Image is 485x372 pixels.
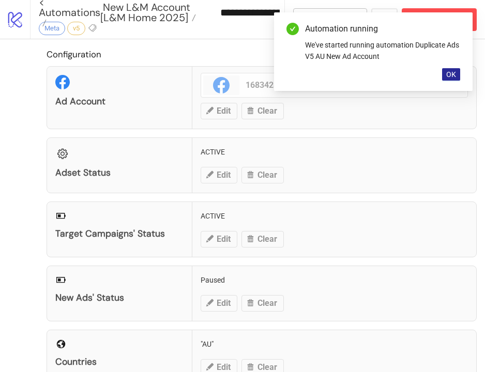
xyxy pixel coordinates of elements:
a: New L&M Account [L&M Home 2025] [100,2,216,23]
button: Abort Run [402,8,477,31]
div: Automation running [305,23,460,35]
span: New L&M Account [L&M Home 2025] [100,1,190,24]
span: check-circle [286,23,299,35]
span: OK [446,70,456,79]
div: We've started running automation Duplicate Ads V5 AU New Ad Account [305,39,460,62]
h2: Configuration [47,48,477,61]
button: OK [442,68,460,81]
button: ... [371,8,398,31]
div: v5 [67,22,85,35]
div: Meta [39,22,65,35]
button: To Builder [293,8,368,31]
